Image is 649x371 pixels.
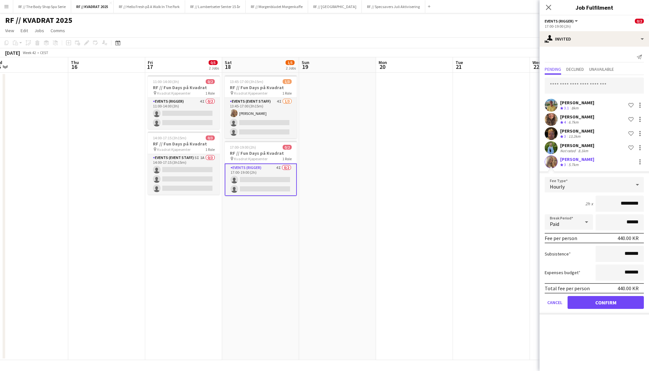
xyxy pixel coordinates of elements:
[5,28,14,33] span: View
[205,147,215,152] span: 1 Role
[545,24,644,29] div: 17:00-19:00 (2h)
[153,79,179,84] span: 11:00-14:00 (3h)
[560,148,577,153] div: Not rated
[286,60,295,65] span: 1/5
[455,63,463,70] span: 21
[13,0,71,13] button: RF // The Body Shop Spa Serie
[234,91,268,96] span: Kvadrat Kjøpesenter
[568,296,644,309] button: Confirm
[301,63,309,70] span: 19
[567,134,582,139] div: 13.2km
[32,26,47,35] a: Jobs
[282,156,292,161] span: 1 Role
[283,145,292,150] span: 0/2
[540,31,649,47] div: Invited
[585,201,593,207] div: 2h x
[282,91,292,96] span: 1 Role
[51,28,65,33] span: Comms
[114,0,185,13] button: RF // Hello Fresh på A Walk In The Park
[362,0,425,13] button: RF // Specsavers Juli Aktivisering
[308,0,362,13] button: RF // [GEOGRAPHIC_DATA]
[225,150,297,156] h3: RF // Fun Days på Kvadrat
[148,141,220,147] h3: RF // Fun Days på Kvadrat
[566,67,584,71] span: Declined
[577,148,589,153] div: 8.1km
[71,0,114,13] button: RF // KVADRAT 2025
[185,0,246,13] button: RF // Lambertseter Senter 15 år
[21,28,28,33] span: Edit
[560,114,594,120] div: [PERSON_NAME]
[378,63,387,70] span: 20
[153,135,186,140] span: 14:00-17:15 (3h15m)
[589,67,614,71] span: Unavailable
[545,270,580,275] label: Expenses budget
[545,19,579,23] button: Events (Rigger)
[34,28,44,33] span: Jobs
[21,50,37,55] span: Week 42
[560,156,594,162] div: [PERSON_NAME]
[148,75,220,129] div: 11:00-14:00 (3h)0/2RF // Fun Days på Kvadrat Kvadrat Kjøpesenter1 RoleEvents (Rigger)4I0/211:00-1...
[157,91,191,96] span: Kvadrat Kjøpesenter
[48,26,68,35] a: Comms
[18,26,31,35] a: Edit
[564,134,566,139] span: 3
[225,75,297,138] app-job-card: 13:45-17:00 (3h15m)1/3RF // Fun Days på Kvadrat Kvadrat Kjøpesenter1 RoleEvents (Event Staff)4I1/...
[209,66,219,70] div: 2 Jobs
[564,120,566,125] span: 4
[531,63,541,70] span: 22
[560,143,594,148] div: [PERSON_NAME]
[456,60,463,65] span: Tue
[564,162,566,167] span: 3
[230,79,263,84] span: 13:45-17:00 (3h15m)
[71,60,79,65] span: Thu
[225,163,297,196] app-card-role: Events (Rigger)4I0/217:00-19:00 (2h)
[206,135,215,140] span: 0/3
[545,251,571,257] label: Subsistence
[148,60,153,65] span: Fri
[225,98,297,138] app-card-role: Events (Event Staff)4I1/313:45-17:00 (3h15m)[PERSON_NAME]
[246,0,308,13] button: RF // Morgenbladet Morgenkaffe
[379,60,387,65] span: Mon
[635,19,644,23] span: 0/2
[302,60,309,65] span: Sun
[5,50,20,56] div: [DATE]
[617,235,639,241] div: 440.00 KR
[206,79,215,84] span: 0/2
[567,120,580,125] div: 6.7km
[570,106,580,111] div: 8km
[550,221,559,227] span: Paid
[225,60,232,65] span: Sat
[148,132,220,195] app-job-card: 14:00-17:15 (3h15m)0/3RF // Fun Days på Kvadrat Kvadrat Kjøpesenter1 RoleEvents (Event Staff)5I1A...
[550,183,565,190] span: Hourly
[540,3,649,12] h3: Job Fulfilment
[209,60,218,65] span: 0/5
[225,141,297,196] app-job-card: 17:00-19:00 (2h)0/2RF // Fun Days på Kvadrat Kvadrat Kjøpesenter1 RoleEvents (Rigger)4I0/217:00-1...
[70,63,79,70] span: 16
[147,63,153,70] span: 17
[283,79,292,84] span: 1/3
[148,85,220,90] h3: RF // Fun Days på Kvadrat
[545,296,565,309] button: Cancel
[560,100,594,106] div: [PERSON_NAME]
[225,85,297,90] h3: RF // Fun Days på Kvadrat
[230,145,256,150] span: 17:00-19:00 (2h)
[545,19,574,23] span: Events (Rigger)
[148,98,220,129] app-card-role: Events (Rigger)4I0/211:00-14:00 (3h)
[205,91,215,96] span: 1 Role
[545,285,590,292] div: Total fee per person
[40,50,48,55] div: CEST
[617,285,639,292] div: 440.00 KR
[5,15,72,25] h1: RF // KVADRAT 2025
[286,66,296,70] div: 2 Jobs
[532,60,541,65] span: Wed
[157,147,191,152] span: Kvadrat Kjøpesenter
[3,26,17,35] a: View
[564,106,569,110] span: 3.1
[560,128,594,134] div: [PERSON_NAME]
[234,156,268,161] span: Kvadrat Kjøpesenter
[148,154,220,195] app-card-role: Events (Event Staff)5I1A0/314:00-17:15 (3h15m)
[224,63,232,70] span: 18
